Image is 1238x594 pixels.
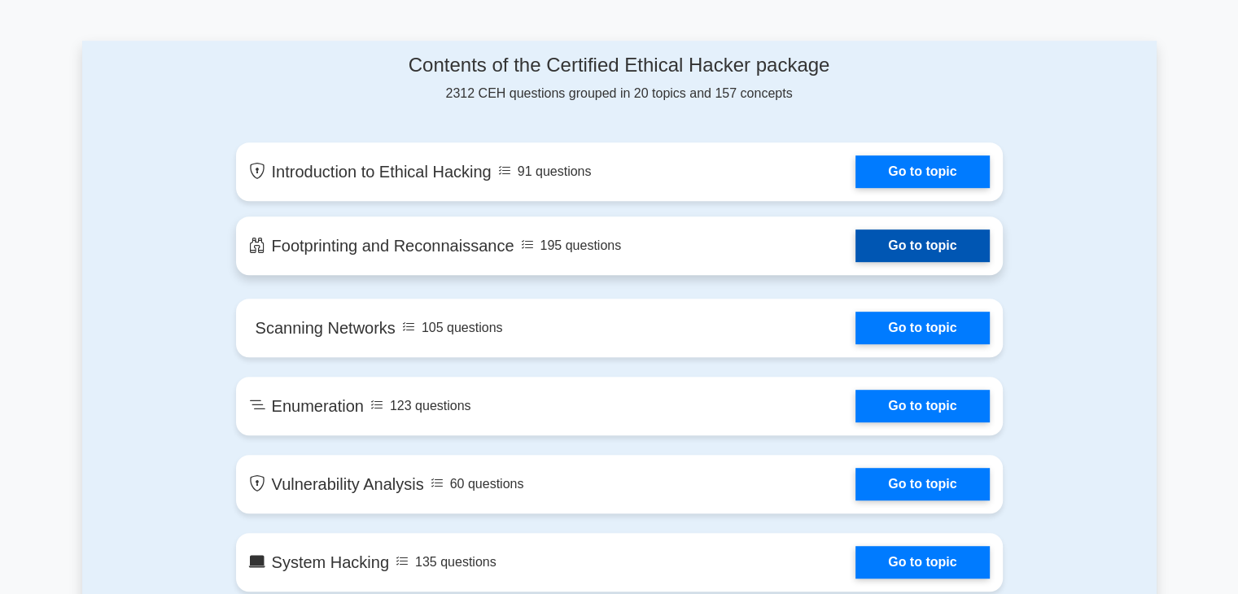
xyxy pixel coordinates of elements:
a: Go to topic [855,546,989,579]
a: Go to topic [855,390,989,422]
a: Go to topic [855,155,989,188]
a: Go to topic [855,312,989,344]
div: 2312 CEH questions grouped in 20 topics and 157 concepts [236,54,1003,103]
a: Go to topic [855,468,989,500]
h4: Contents of the Certified Ethical Hacker package [236,54,1003,77]
a: Go to topic [855,229,989,262]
